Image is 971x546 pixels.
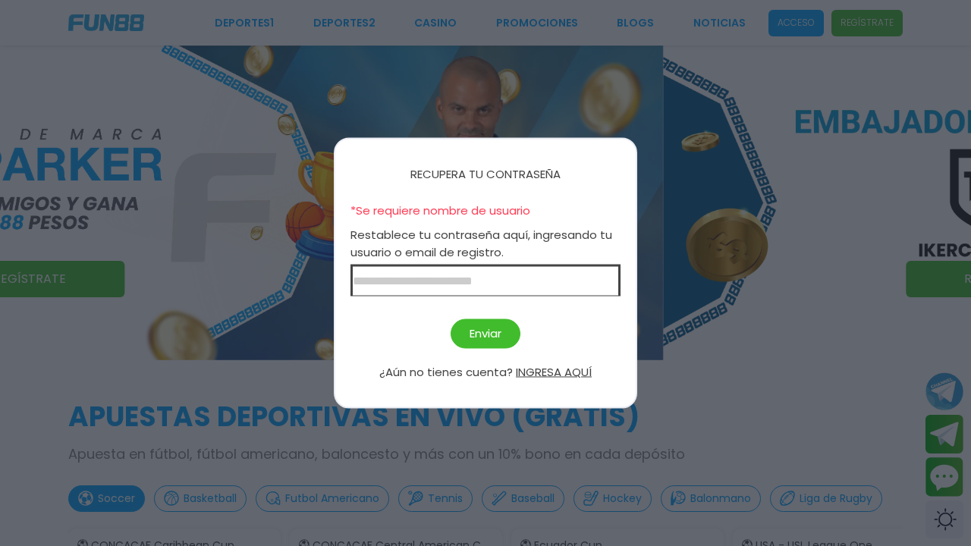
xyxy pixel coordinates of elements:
[350,227,621,261] p: Restablece tu contraseña aquí, ingresando tu usuario o email de registro.
[516,363,592,381] button: INGRESA AQUÍ
[350,202,621,219] p: *Se requiere nombre de usuario
[451,319,520,349] button: Enviar
[350,363,621,381] p: ¿Aún no tienes cuenta?
[350,166,621,184] p: Recupera tu contraseña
